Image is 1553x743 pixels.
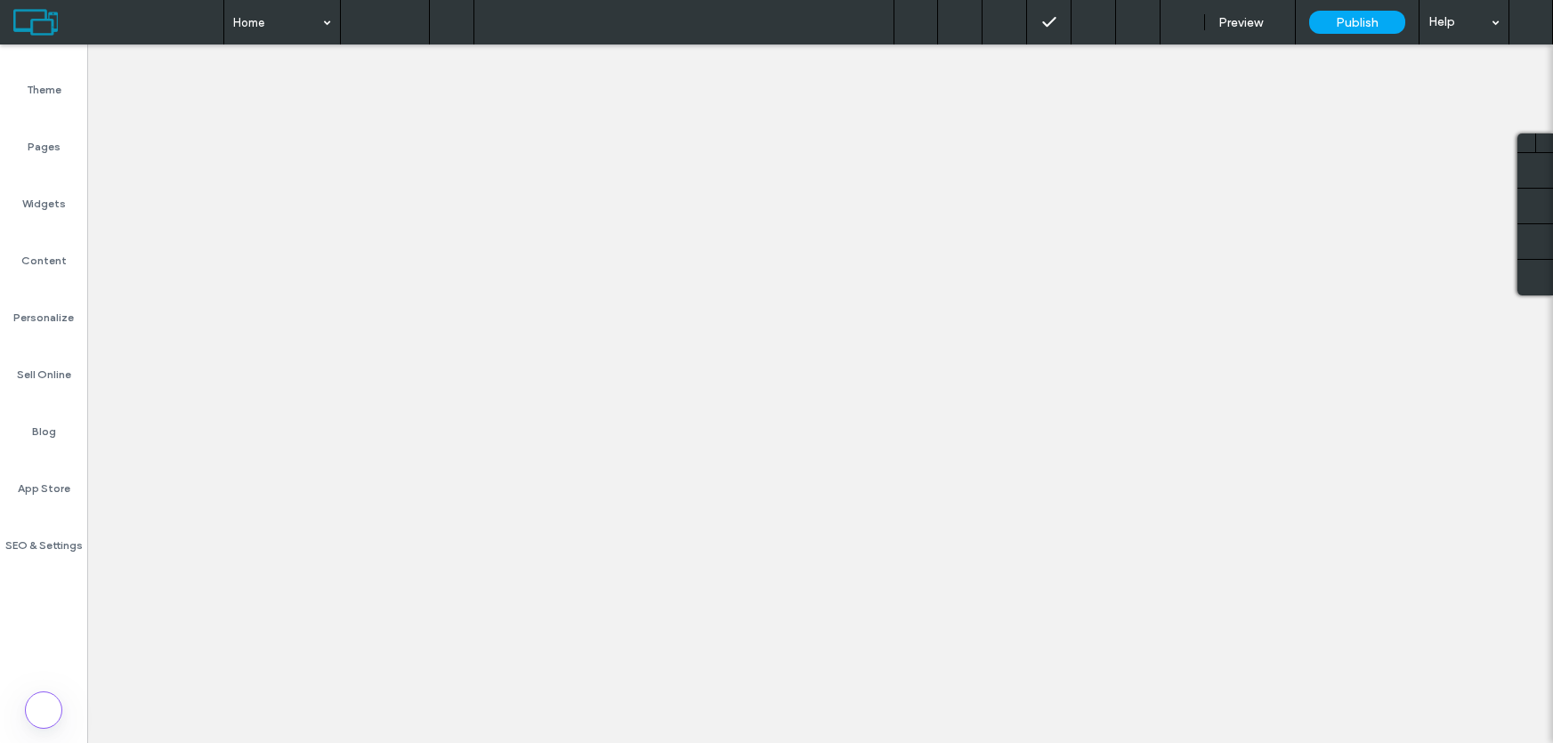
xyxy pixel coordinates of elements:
span: Publish [1336,15,1379,30]
span: Preview [1218,15,1263,30]
label: Personalize [13,301,74,326]
label: Blog [32,415,56,440]
label: SEO & Settings [5,529,83,553]
label: Pages [28,130,61,155]
label: Widgets [22,187,66,212]
label: Content [21,244,67,269]
label: App Store [18,472,70,497]
label: Theme [27,73,61,98]
label: Sell Online [17,358,71,383]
